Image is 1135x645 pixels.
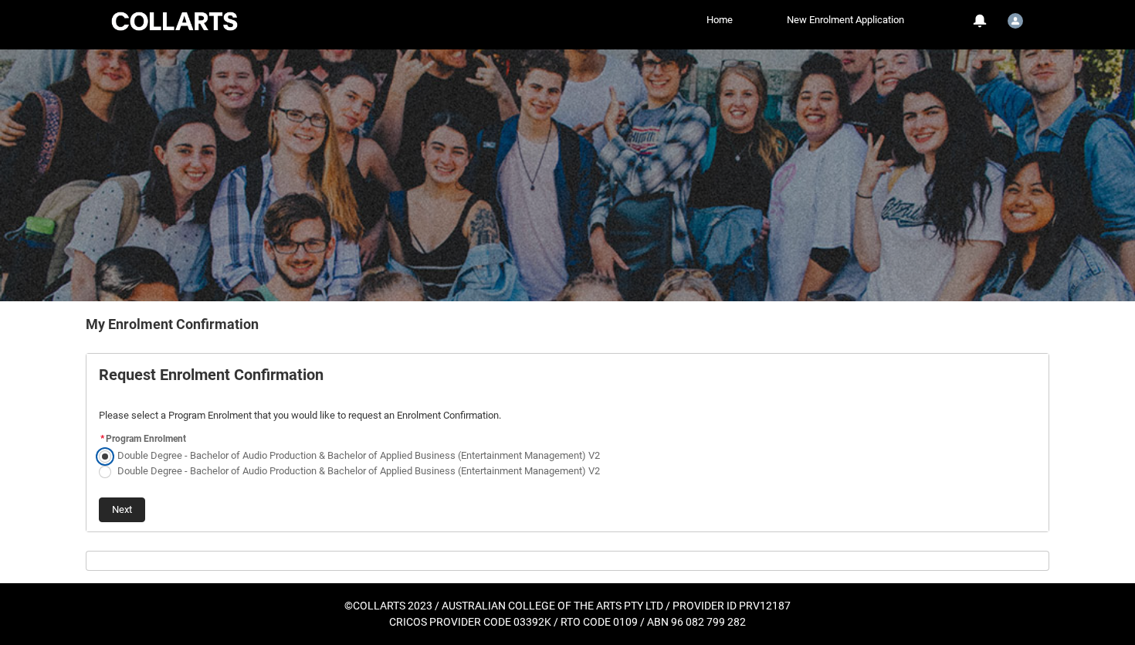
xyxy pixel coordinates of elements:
[99,497,145,522] button: Next
[117,450,600,461] span: Double Degree - Bachelor of Audio Production & Bachelor of Applied Business (Entertainment Manage...
[106,433,186,444] span: Program Enrolment
[86,353,1049,532] article: REDU_Generate_Enrolment_Confirmation flow
[1008,13,1023,29] img: Student.mcannel.20241634
[703,8,737,32] a: Home
[100,433,104,444] abbr: required
[99,408,1036,423] p: Please select a Program Enrolment that you would like to request an Enrolment Confirmation.
[99,365,324,384] b: Request Enrolment Confirmation
[783,8,908,32] a: New Enrolment Application
[1004,7,1027,32] button: User Profile Student.mcannel.20241634
[117,465,600,477] span: Double Degree - Bachelor of Audio Production & Bachelor of Applied Business (Entertainment Manage...
[86,316,259,332] b: My Enrolment Confirmation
